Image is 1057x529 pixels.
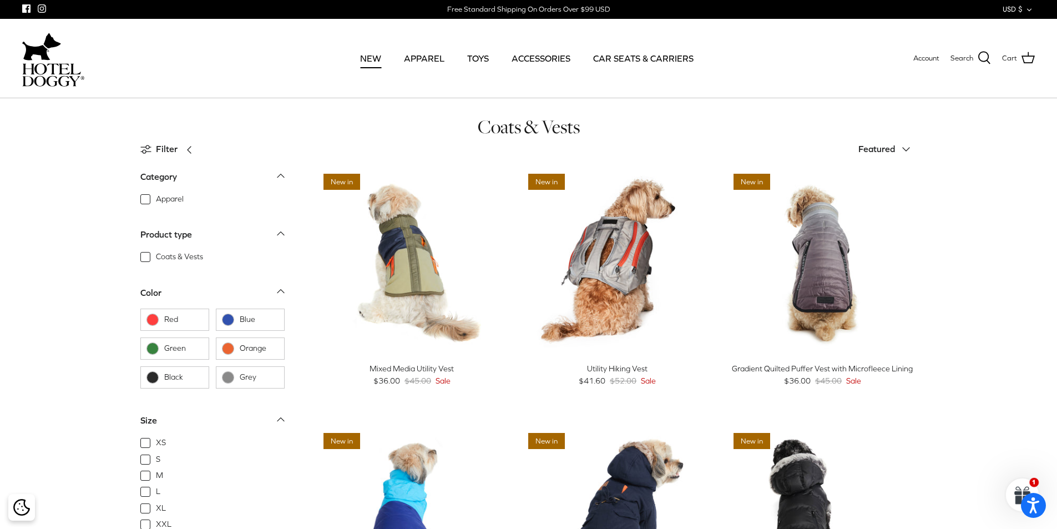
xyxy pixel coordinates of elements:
span: Coats & Vests [156,251,203,263]
span: Sale [436,375,451,387]
span: Search [950,53,973,64]
div: v 4.0.25 [31,18,54,27]
span: $52.00 [610,375,636,387]
a: Free Standard Shipping On Orders Over $99 USD [447,1,610,18]
span: New in [528,433,565,449]
span: Cart [1002,53,1017,64]
a: Mixed Media Utility Vest [318,168,507,357]
button: Cookie policy [12,498,31,517]
a: Product type [140,226,285,251]
div: Gradient Quilted Puffer Vest with Microfleece Lining [728,362,917,375]
div: Keywords by Traffic [123,66,187,73]
a: Instagram [38,4,46,13]
a: Utility Hiking Vest $41.60 $52.00 Sale [523,362,711,387]
span: New in [528,174,565,190]
a: Facebook [22,4,31,13]
a: TOYS [457,39,499,77]
span: Account [913,54,939,62]
a: Filter [140,136,200,163]
div: Product type [140,228,192,242]
a: APPAREL [394,39,454,77]
span: Blue [240,314,279,325]
a: Gradient Quilted Puffer Vest with Microfleece Lining $36.00 $45.00 Sale [728,362,917,387]
a: Gradient Quilted Puffer Vest with Microfleece Lining [728,168,917,357]
a: Size [140,412,285,437]
img: Cookie policy [13,499,30,516]
span: New in [734,433,770,449]
span: New in [734,174,770,190]
span: S [156,454,160,465]
a: ACCESSORIES [502,39,580,77]
button: Featured [858,137,917,162]
a: Mixed Media Utility Vest $36.00 $45.00 Sale [318,362,507,387]
span: Red [164,314,203,325]
a: Utility Hiking Vest [523,168,711,357]
img: tab_domain_overview_orange.svg [30,64,39,73]
span: $45.00 [404,375,431,387]
span: New in [323,174,360,190]
a: hoteldoggycom [22,30,84,87]
span: XL [156,503,166,514]
div: Cookie policy [8,494,35,521]
div: Free Standard Shipping On Orders Over $99 USD [447,4,610,14]
span: Filter [156,142,178,157]
div: Color [140,286,161,300]
span: Black [164,372,203,383]
img: tab_keywords_by_traffic_grey.svg [110,64,119,73]
div: Category [140,170,177,184]
div: Domain Overview [42,66,99,73]
div: Mixed Media Utility Vest [318,362,507,375]
span: Apparel [156,194,184,205]
img: website_grey.svg [18,29,27,38]
img: hoteldoggycom [22,63,84,87]
span: Orange [240,343,279,354]
h1: Coats & Vests [140,115,917,139]
div: Domain: [DOMAIN_NAME] [29,29,122,38]
div: Utility Hiking Vest [523,362,711,375]
img: dog-icon.svg [22,30,61,63]
a: NEW [350,39,391,77]
span: Grey [240,372,279,383]
a: Account [913,53,939,64]
div: Size [140,414,157,428]
span: $41.60 [579,375,605,387]
span: Sale [641,375,656,387]
span: Featured [858,144,895,154]
span: New in [323,433,360,449]
div: Primary navigation [165,39,889,77]
a: CAR SEATS & CARRIERS [583,39,704,77]
span: $36.00 [373,375,400,387]
a: Category [140,168,285,193]
span: L [156,486,160,497]
span: M [156,470,163,481]
a: Cart [1002,51,1035,66]
a: Search [950,51,991,66]
img: logo_orange.svg [18,18,27,27]
span: $36.00 [784,375,811,387]
span: Green [164,343,203,354]
span: Sale [846,375,861,387]
a: Color [140,284,285,309]
span: XS [156,437,166,449]
span: $45.00 [815,375,842,387]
